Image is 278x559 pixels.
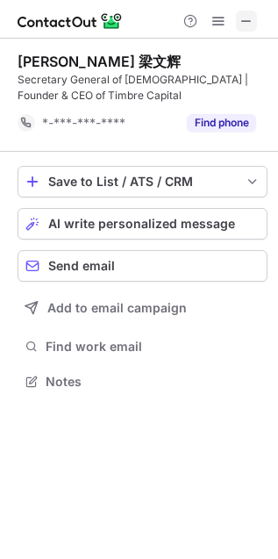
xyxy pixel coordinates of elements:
[47,301,187,315] span: Add to email campaign
[187,114,256,132] button: Reveal Button
[18,166,267,197] button: save-profile-one-click
[18,292,267,324] button: Add to email campaign
[46,374,260,390] span: Notes
[18,250,267,282] button: Send email
[18,72,267,104] div: Secretary General of [DEMOGRAPHIC_DATA] | Founder & CEO of Timbre Capital
[18,53,181,70] div: [PERSON_NAME] 梁文辉
[48,259,115,273] span: Send email
[46,339,260,355] span: Find work email
[48,175,237,189] div: Save to List / ATS / CRM
[18,11,123,32] img: ContactOut v5.3.10
[18,369,267,394] button: Notes
[48,217,235,231] span: AI write personalized message
[18,334,267,359] button: Find work email
[18,208,267,240] button: AI write personalized message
